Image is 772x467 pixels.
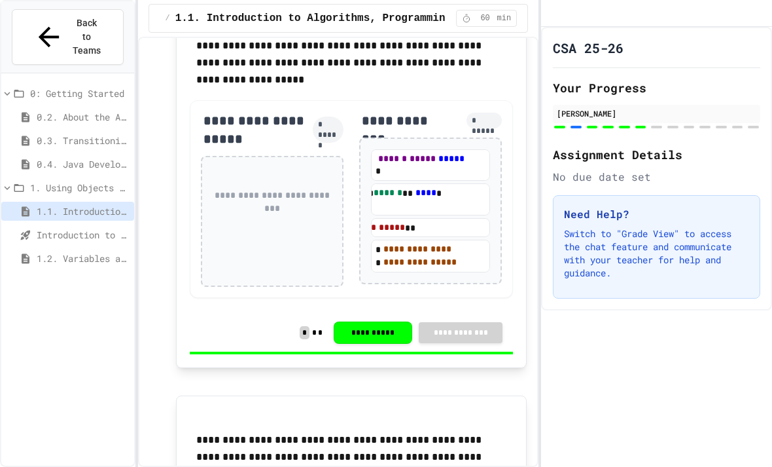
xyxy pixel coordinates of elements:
[475,13,496,24] span: 60
[37,134,129,147] span: 0.3. Transitioning from AP CSP to AP CSA
[553,79,760,97] h2: Your Progress
[497,13,512,24] span: min
[165,13,169,24] span: /
[564,206,749,222] h3: Need Help?
[175,10,546,26] span: 1.1. Introduction to Algorithms, Programming, and Compilers
[37,252,129,265] span: 1.2. Variables and Data Types
[37,157,129,171] span: 0.4. Java Development Environments
[37,110,129,124] span: 0.2. About the AP CSA Exam
[553,39,623,57] h1: CSA 25-26
[37,204,129,218] span: 1.1. Introduction to Algorithms, Programming, and Compilers
[557,107,756,119] div: [PERSON_NAME]
[37,228,129,242] span: Introduction to Algorithms, Programming, and Compilers
[553,169,760,185] div: No due date set
[553,145,760,164] h2: Assignment Details
[564,227,749,280] p: Switch to "Grade View" to access the chat feature and communicate with your teacher for help and ...
[30,86,129,100] span: 0: Getting Started
[30,181,129,195] span: 1. Using Objects and Methods
[72,16,103,58] span: Back to Teams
